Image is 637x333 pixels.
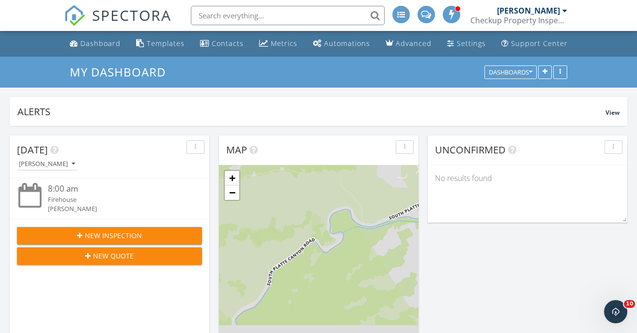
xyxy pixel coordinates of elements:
[48,204,187,213] div: [PERSON_NAME]
[64,13,171,33] a: SPECTORA
[443,35,490,53] a: Settings
[48,195,187,204] div: Firehouse
[226,143,247,156] span: Map
[92,5,171,25] span: SPECTORA
[85,230,142,241] span: New Inspection
[17,143,48,156] span: [DATE]
[132,35,188,53] a: Templates
[17,158,77,171] button: [PERSON_NAME]
[66,35,124,53] a: Dashboard
[428,165,627,191] div: No results found
[396,39,432,48] div: Advanced
[497,35,572,53] a: Support Center
[17,105,606,118] div: Alerts
[435,143,506,156] span: Unconfirmed
[17,247,202,265] button: New Quote
[604,300,627,323] iframe: Intercom live chat
[309,35,374,53] a: Automations (Advanced)
[80,39,121,48] div: Dashboard
[606,108,620,117] span: View
[64,5,85,26] img: The Best Home Inspection Software - Spectora
[511,39,568,48] div: Support Center
[17,227,202,244] button: New Inspection
[457,39,486,48] div: Settings
[271,39,297,48] div: Metrics
[489,69,532,76] div: Dashboards
[624,300,635,308] span: 10
[255,35,301,53] a: Metrics
[212,39,244,48] div: Contacts
[497,6,560,15] div: [PERSON_NAME]
[470,15,567,25] div: Checkup Property Inspections, LLC
[19,161,75,167] div: [PERSON_NAME]
[225,171,239,185] a: Zoom in
[48,183,187,195] div: 8:00 am
[225,185,239,200] a: Zoom out
[93,251,134,261] span: New Quote
[324,39,370,48] div: Automations
[382,35,435,53] a: Advanced
[484,65,537,79] button: Dashboards
[70,64,174,80] a: My Dashboard
[196,35,248,53] a: Contacts
[191,6,385,25] input: Search everything...
[147,39,185,48] div: Templates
